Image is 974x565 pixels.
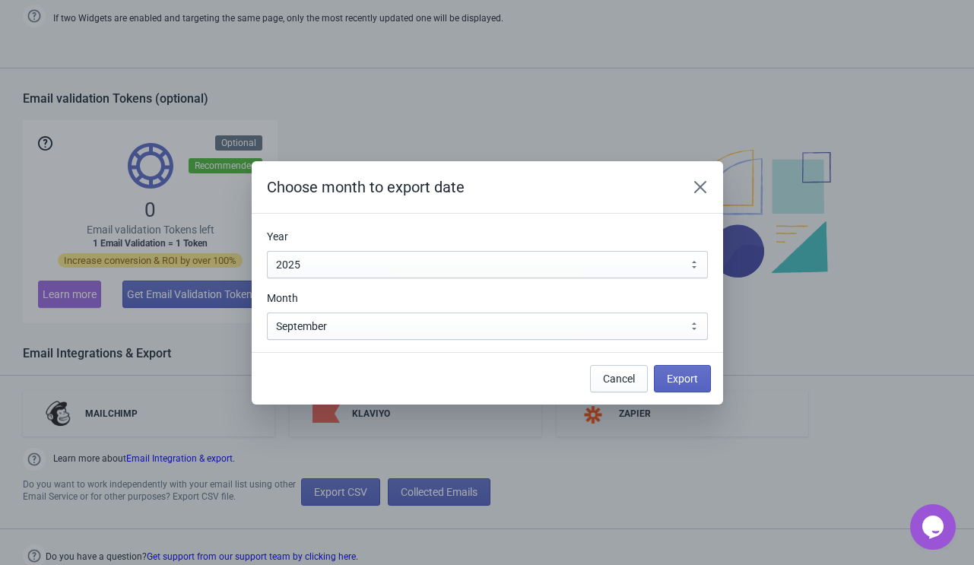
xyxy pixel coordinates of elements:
label: Month [267,290,298,306]
h2: Choose month to export date [267,176,671,198]
label: Year [267,229,288,244]
span: Cancel [603,373,635,385]
button: Close [687,173,714,201]
button: Export [654,365,711,392]
iframe: chat widget [910,504,959,550]
span: Export [667,373,698,385]
button: Cancel [590,365,648,392]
